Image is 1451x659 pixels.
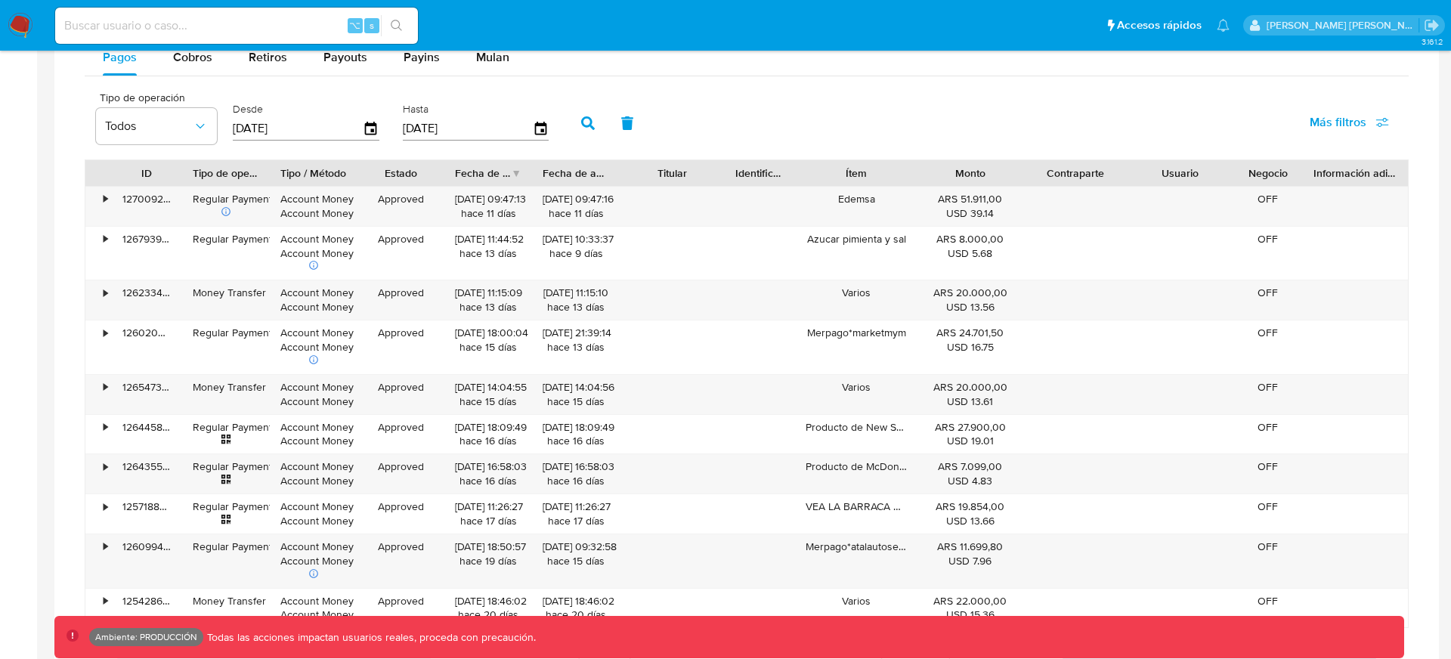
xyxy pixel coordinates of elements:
p: Ambiente: PRODUCCIÓN [95,634,197,640]
button: search-icon [381,15,412,36]
a: Salir [1424,17,1440,33]
span: Accesos rápidos [1117,17,1202,33]
input: Buscar usuario o caso... [55,16,418,36]
span: s [370,18,374,32]
a: Notificaciones [1217,19,1230,32]
p: Todas las acciones impactan usuarios reales, proceda con precaución. [203,630,536,645]
p: facundoagustin.borghi@mercadolibre.com [1267,18,1419,32]
span: 3.161.2 [1422,36,1443,48]
span: ⌥ [349,18,360,32]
